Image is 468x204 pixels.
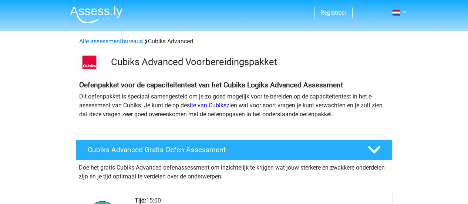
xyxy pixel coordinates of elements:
[76,37,392,46] div: Cubiks Advanced
[76,55,102,72] img: logo-cubiks-300x193.png
[79,92,389,119] p: Dit oefenpakket is speciaal samengesteld om je zo goed mogelijk voor te bereiden op de capaciteit...
[88,146,356,154] h4: Cubiks Advanced Gratis Oefen Assessment
[111,56,387,68] h3: Cubiks Advanced Voorbereidingspakket
[73,140,395,160] a: Cubiks Advanced Gratis Oefen Assessment
[320,9,346,16] a: Registreer
[79,81,343,89] b: Oefenpakket voor de capaciteitentest van het Cubiks Logiks Advanced Assessment
[70,6,122,23] img: Assessly
[79,38,143,45] a: Alle assessmentbureaus
[135,197,146,204] b: Tijd:
[187,102,226,109] a: site van Cubiks
[76,160,393,181] div: Doe het gratis Cubiks Advanced oefenassessment om inzichtelijk te krijgen wat jouw sterkere en zw...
